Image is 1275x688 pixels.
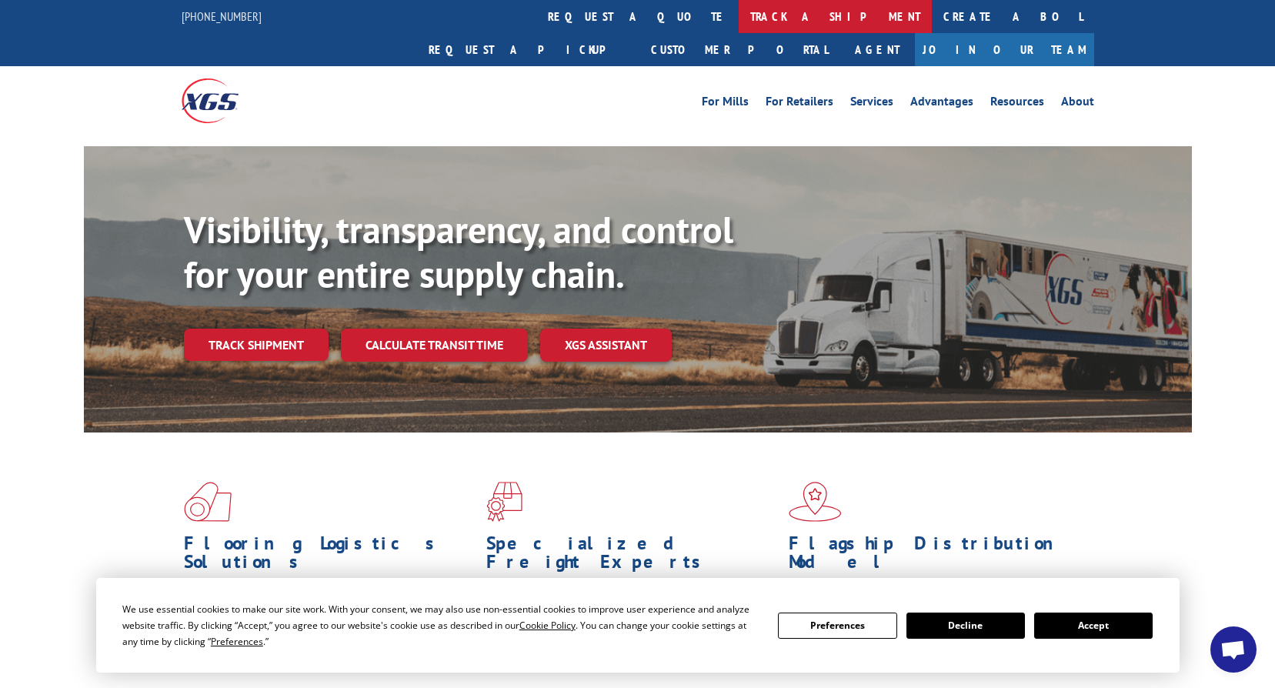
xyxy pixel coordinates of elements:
[184,482,232,522] img: xgs-icon-total-supply-chain-intelligence-red
[639,33,839,66] a: Customer Portal
[184,329,329,361] a: Track shipment
[1034,613,1153,639] button: Accept
[486,534,777,579] h1: Specialized Freight Experts
[341,329,528,362] a: Calculate transit time
[182,8,262,24] a: [PHONE_NUMBER]
[96,578,1180,673] div: Cookie Consent Prompt
[789,482,842,522] img: xgs-icon-flagship-distribution-model-red
[850,95,893,112] a: Services
[417,33,639,66] a: Request a pickup
[778,613,896,639] button: Preferences
[766,95,833,112] a: For Retailers
[486,482,522,522] img: xgs-icon-focused-on-flooring-red
[789,534,1080,579] h1: Flagship Distribution Model
[184,534,475,579] h1: Flooring Logistics Solutions
[990,95,1044,112] a: Resources
[540,329,672,362] a: XGS ASSISTANT
[915,33,1094,66] a: Join Our Team
[1210,626,1257,673] div: Open chat
[1061,95,1094,112] a: About
[702,95,749,112] a: For Mills
[519,619,576,632] span: Cookie Policy
[211,635,263,648] span: Preferences
[184,205,733,298] b: Visibility, transparency, and control for your entire supply chain.
[906,613,1025,639] button: Decline
[910,95,973,112] a: Advantages
[839,33,915,66] a: Agent
[122,601,759,650] div: We use essential cookies to make our site work. With your consent, we may also use non-essential ...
